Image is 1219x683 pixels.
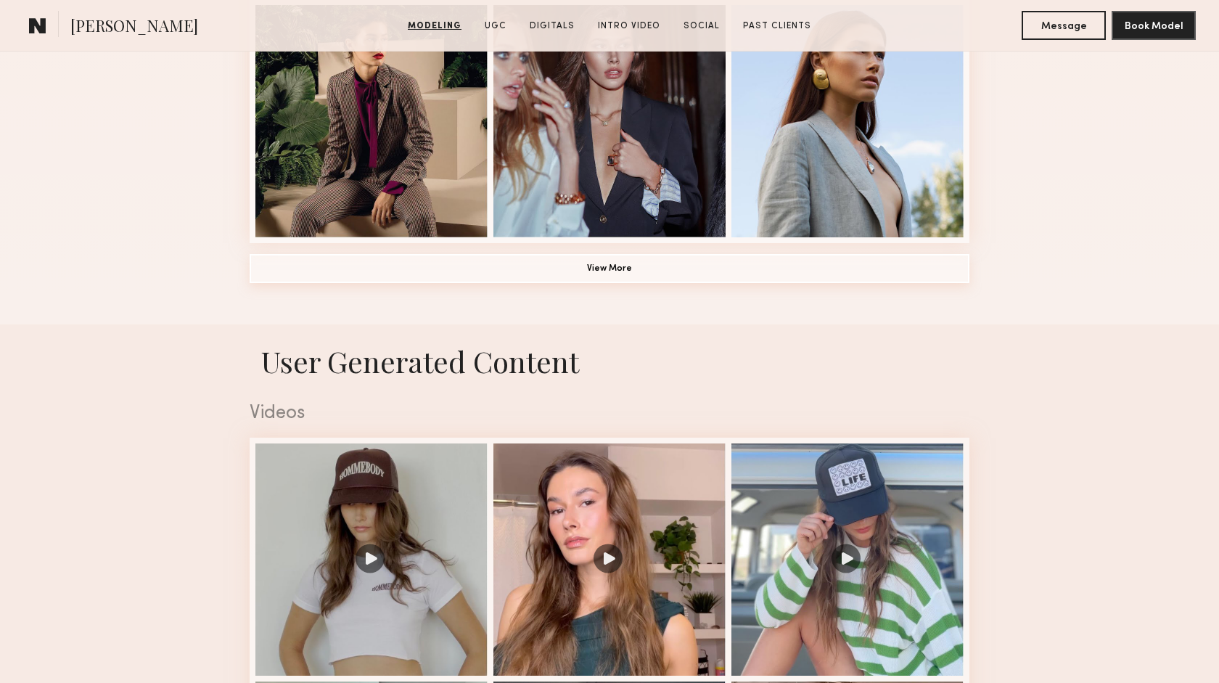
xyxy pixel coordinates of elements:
h1: User Generated Content [238,342,981,380]
a: Modeling [402,20,467,33]
div: Videos [250,404,969,423]
button: View More [250,254,969,283]
a: Past Clients [737,20,817,33]
a: UGC [479,20,512,33]
a: Social [678,20,726,33]
button: Message [1022,11,1106,40]
a: Digitals [524,20,580,33]
span: [PERSON_NAME] [70,15,198,40]
a: Intro Video [592,20,666,33]
a: Book Model [1112,19,1196,31]
button: Book Model [1112,11,1196,40]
